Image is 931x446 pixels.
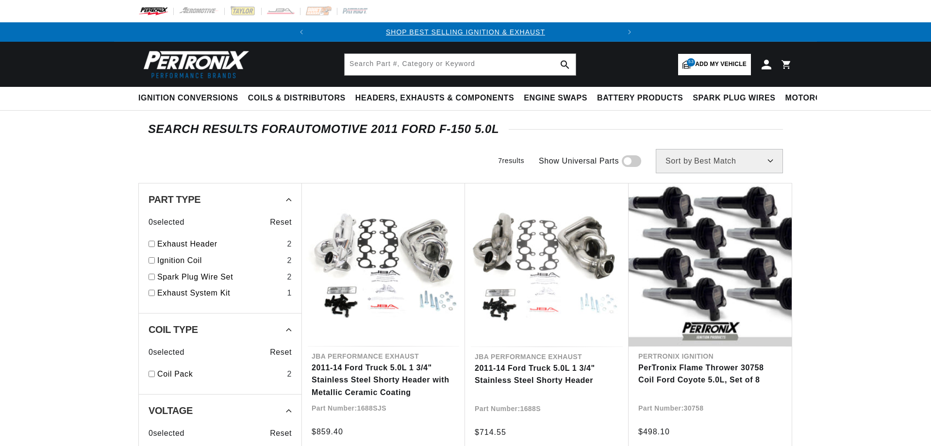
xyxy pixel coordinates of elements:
summary: Spark Plug Wires [688,87,780,110]
a: Spark Plug Wire Set [157,271,283,283]
span: Voltage [149,406,193,415]
div: SEARCH RESULTS FOR Automotive 2011 Ford F-150 5.0L [148,124,783,134]
div: 1 [287,287,292,299]
div: Announcement [311,27,620,37]
summary: Battery Products [592,87,688,110]
span: Sort by [665,157,692,165]
span: Engine Swaps [524,93,587,103]
span: Reset [270,427,292,440]
span: Battery Products [597,93,683,103]
button: search button [554,54,576,75]
span: Ignition Conversions [138,93,238,103]
summary: Headers, Exhausts & Components [350,87,519,110]
button: Translation missing: en.sections.announcements.previous_announcement [292,22,311,42]
span: Add my vehicle [695,60,747,69]
a: Exhaust Header [157,238,283,250]
div: 2 [287,254,292,267]
div: 2 [287,238,292,250]
a: Coil Pack [157,368,283,380]
span: Reset [270,216,292,229]
button: Translation missing: en.sections.announcements.next_announcement [620,22,639,42]
span: Coils & Distributors [248,93,346,103]
summary: Coils & Distributors [243,87,350,110]
summary: Motorcycle [781,87,848,110]
slideshow-component: Translation missing: en.sections.announcements.announcement_bar [114,22,817,42]
a: 2011-14 Ford Truck 5.0L 1 3/4" Stainless Steel Shorty Header with Metallic Ceramic Coating [312,362,455,399]
a: Ignition Coil [157,254,283,267]
a: Exhaust System Kit [157,287,283,299]
select: Sort by [656,149,783,173]
span: Reset [270,346,292,359]
span: Show Universal Parts [539,155,619,167]
span: Motorcycle [785,93,843,103]
span: 53 [687,58,695,66]
span: 7 results [498,157,524,165]
a: 53Add my vehicle [678,54,751,75]
summary: Ignition Conversions [138,87,243,110]
span: Spark Plug Wires [693,93,775,103]
input: Search Part #, Category or Keyword [345,54,576,75]
span: Part Type [149,195,200,204]
a: PerTronix Flame Thrower 30758 Coil Ford Coyote 5.0L, Set of 8 [638,362,782,386]
summary: Engine Swaps [519,87,592,110]
div: 1 of 2 [311,27,620,37]
span: 0 selected [149,427,184,440]
a: 2011-14 Ford Truck 5.0L 1 3/4" Stainless Steel Shorty Header [475,362,619,387]
div: 2 [287,271,292,283]
span: Headers, Exhausts & Components [355,93,514,103]
img: Pertronix [138,48,250,81]
a: SHOP BEST SELLING IGNITION & EXHAUST [386,28,545,36]
div: 2 [287,368,292,380]
span: Coil Type [149,325,198,334]
span: 0 selected [149,216,184,229]
span: 0 selected [149,346,184,359]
